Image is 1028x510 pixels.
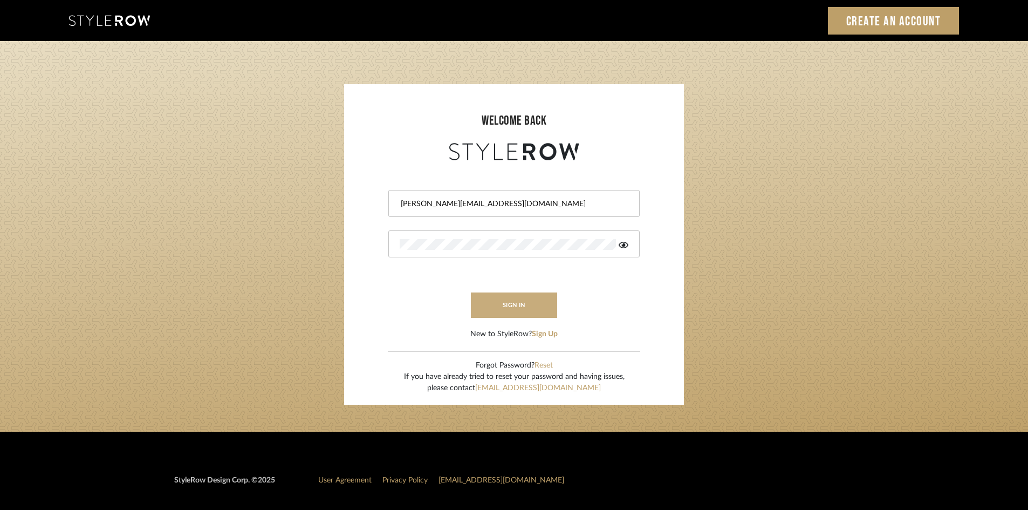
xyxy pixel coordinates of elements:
[470,329,558,340] div: New to StyleRow?
[471,293,557,318] button: sign in
[475,384,601,392] a: [EMAIL_ADDRESS][DOMAIN_NAME]
[404,371,625,394] div: If you have already tried to reset your password and having issues, please contact
[532,329,558,340] button: Sign Up
[382,477,428,484] a: Privacy Policy
[400,199,626,209] input: Email Address
[355,111,673,131] div: welcome back
[404,360,625,371] div: Forgot Password?
[534,360,553,371] button: Reset
[438,477,564,484] a: [EMAIL_ADDRESS][DOMAIN_NAME]
[318,477,372,484] a: User Agreement
[828,7,960,35] a: Create an Account
[174,475,275,495] div: StyleRow Design Corp. ©2025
